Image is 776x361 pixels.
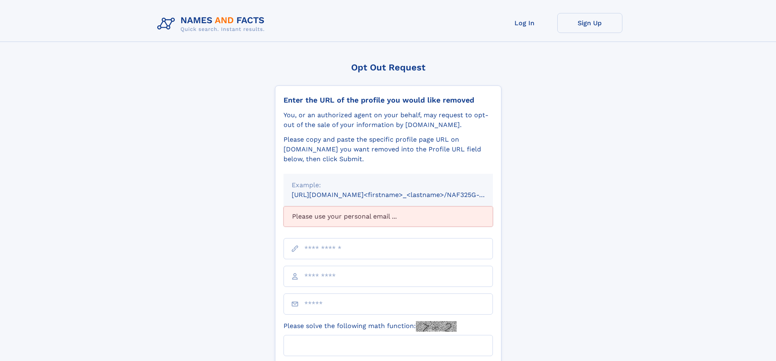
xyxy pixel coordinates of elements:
a: Log In [492,13,557,33]
a: Sign Up [557,13,622,33]
div: Enter the URL of the profile you would like removed [284,96,493,105]
div: You, or an authorized agent on your behalf, may request to opt-out of the sale of your informatio... [284,110,493,130]
div: Example: [292,180,485,190]
label: Please solve the following math function: [284,321,457,332]
div: Please copy and paste the specific profile page URL on [DOMAIN_NAME] you want removed into the Pr... [284,135,493,164]
div: Please use your personal email ... [284,206,493,227]
small: [URL][DOMAIN_NAME]<firstname>_<lastname>/NAF325G-xxxxxxxx [292,191,508,199]
img: Logo Names and Facts [154,13,271,35]
div: Opt Out Request [275,62,501,72]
